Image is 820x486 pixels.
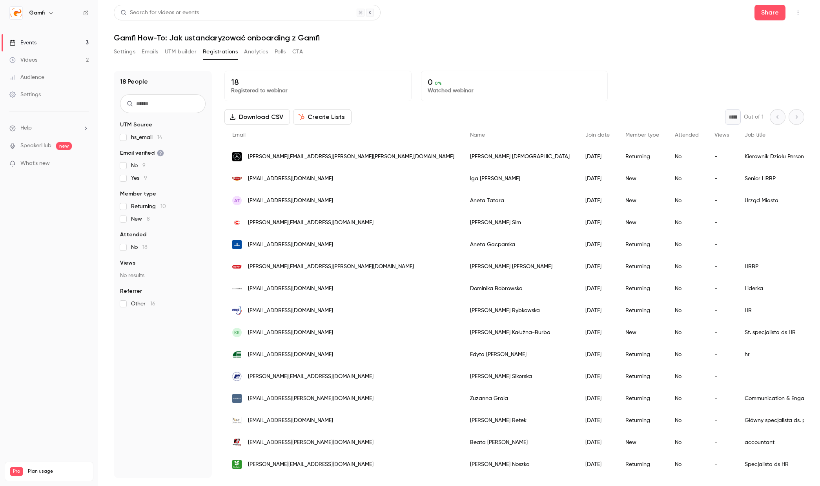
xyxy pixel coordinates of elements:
[232,132,246,138] span: Email
[20,142,51,150] a: SpeakerHub
[28,468,88,475] span: Plan usage
[120,121,206,308] section: facet-groups
[578,365,618,387] div: [DATE]
[232,265,242,269] img: keter.com
[232,174,242,183] img: drosed.com.pl
[232,218,242,227] img: caldo.pl
[157,135,162,140] span: 14
[9,73,44,81] div: Audience
[120,9,199,17] div: Search for videos or events
[667,431,707,453] div: No
[244,46,268,58] button: Analytics
[707,300,737,322] div: -
[618,256,667,278] div: Returning
[667,409,707,431] div: No
[10,7,22,19] img: Gamfi
[667,256,707,278] div: No
[707,146,737,168] div: -
[232,152,242,161] img: wrobel.mercedes-benz.pl
[745,132,765,138] span: Job title
[462,168,578,190] div: Iga [PERSON_NAME]
[142,163,146,168] span: 9
[248,438,374,447] span: [EMAIL_ADDRESS][PERSON_NAME][DOMAIN_NAME]
[578,387,618,409] div: [DATE]
[147,216,150,222] span: 8
[248,285,333,293] span: [EMAIL_ADDRESS][DOMAIN_NAME]
[142,46,158,58] button: Emails
[618,278,667,300] div: Returning
[707,190,737,212] div: -
[114,46,135,58] button: Settings
[462,278,578,300] div: Dominika Bobrowska
[667,146,707,168] div: No
[120,190,156,198] span: Member type
[667,322,707,343] div: No
[20,159,50,168] span: What's new
[232,460,242,469] img: florafg.com
[114,33,804,42] h1: Gamfi How-To: Jak ustandaryzować onboarding z Gamfi
[462,387,578,409] div: Zuzanna Grala
[165,46,197,58] button: UTM builder
[578,234,618,256] div: [DATE]
[707,409,737,431] div: -
[462,343,578,365] div: Edyta [PERSON_NAME]
[578,453,618,475] div: [DATE]
[462,256,578,278] div: [PERSON_NAME] [PERSON_NAME]
[293,109,352,125] button: Create Lists
[232,394,242,403] img: tateandlyle.com
[120,149,164,157] span: Email verified
[462,234,578,256] div: Aneta Gacparska
[578,168,618,190] div: [DATE]
[20,124,32,132] span: Help
[248,241,333,249] span: [EMAIL_ADDRESS][DOMAIN_NAME]
[232,350,242,359] img: agrosklad.com.pl
[618,322,667,343] div: New
[667,234,707,256] div: No
[470,132,485,138] span: Name
[203,46,238,58] button: Registrations
[578,212,618,234] div: [DATE]
[120,77,148,86] h1: 18 People
[707,453,737,475] div: -
[618,453,667,475] div: Returning
[707,278,737,300] div: -
[248,395,374,403] span: [EMAIL_ADDRESS][PERSON_NAME][DOMAIN_NAME]
[578,409,618,431] div: [DATE]
[578,256,618,278] div: [DATE]
[667,365,707,387] div: No
[578,300,618,322] div: [DATE]
[585,132,610,138] span: Join date
[462,453,578,475] div: [PERSON_NAME] Noszka
[707,365,737,387] div: -
[618,190,667,212] div: New
[462,146,578,168] div: [PERSON_NAME] [DEMOGRAPHIC_DATA]
[667,190,707,212] div: No
[232,306,242,315] img: cmpl.pl
[120,259,135,267] span: Views
[462,212,578,234] div: [PERSON_NAME] Sim
[232,288,242,289] img: cosibella.pl
[248,263,414,271] span: [PERSON_NAME][EMAIL_ADDRESS][PERSON_NAME][DOMAIN_NAME]
[224,109,290,125] button: Download CSV
[232,372,242,381] img: pan.olsztyn.pl
[231,87,405,95] p: Registered to webinar
[462,190,578,212] div: Aneta Tatara
[232,240,242,249] img: adamed.com
[131,215,150,223] span: New
[248,219,374,227] span: [PERSON_NAME][EMAIL_ADDRESS][DOMAIN_NAME]
[56,142,72,150] span: new
[667,453,707,475] div: No
[462,409,578,431] div: [PERSON_NAME] Retek
[9,56,37,64] div: Videos
[248,460,374,469] span: [PERSON_NAME][EMAIL_ADDRESS][DOMAIN_NAME]
[234,329,240,336] span: KK
[120,272,206,280] p: No results
[248,197,333,205] span: [EMAIL_ADDRESS][DOMAIN_NAME]
[131,203,166,210] span: Returning
[618,343,667,365] div: Returning
[618,300,667,322] div: Returning
[462,431,578,453] div: Beata [PERSON_NAME]
[160,204,166,209] span: 10
[754,5,785,20] button: Share
[675,132,699,138] span: Attended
